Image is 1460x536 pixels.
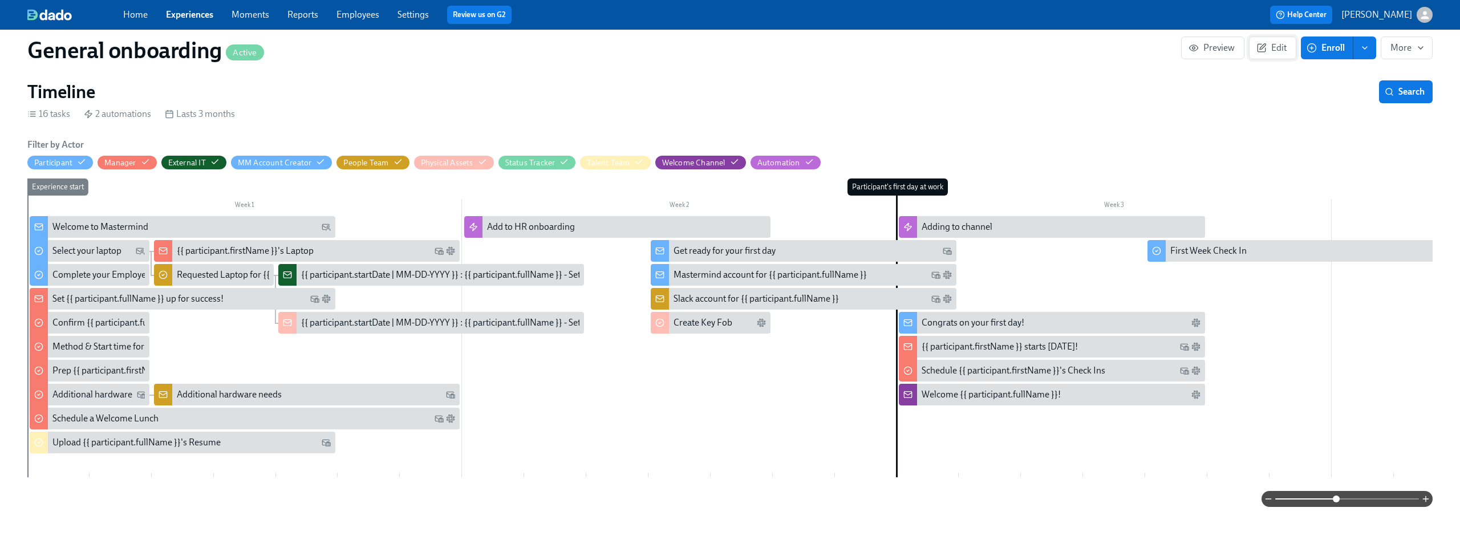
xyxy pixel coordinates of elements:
[30,240,149,262] div: Select your laptop
[1353,36,1376,59] button: enroll
[899,384,1204,405] div: Welcome {{ participant.fullName }}!
[154,264,274,286] div: Requested Laptop for {{ participant.fullName }}
[943,294,952,303] svg: Slack
[931,294,940,303] svg: Work Email
[674,293,839,305] div: Slack account for {{ participant.fullName }}
[674,245,776,257] div: Get ready for your first day
[435,246,444,255] svg: Work Email
[922,221,992,233] div: Adding to channel
[52,269,179,281] div: Complete your Employee Profile
[27,199,462,214] div: Week 1
[1180,342,1189,351] svg: Work Email
[104,157,136,168] div: Hide Manager
[52,436,221,449] div: Upload {{ participant.fullName }}'s Resume
[322,294,331,303] svg: Slack
[580,156,650,169] button: Talent Team
[52,412,159,425] div: Schedule a Welcome Lunch
[52,293,224,305] div: Set {{ participant.fullName }} up for success!
[1381,36,1433,59] button: More
[943,270,952,279] svg: Slack
[487,221,575,233] div: Add to HR onboarding
[751,156,821,169] button: Automation
[98,156,156,169] button: Manager
[166,9,213,20] a: Experiences
[165,108,235,120] div: Lasts 3 months
[943,246,952,255] svg: Work Email
[1270,6,1332,24] button: Help Center
[154,240,460,262] div: {{ participant.firstName }}'s Laptop
[498,156,576,169] button: Status Tracker
[446,390,455,399] svg: Work Email
[27,178,88,196] div: Experience start
[30,384,149,405] div: Additional hardware
[1379,80,1433,103] button: Search
[435,414,444,423] svg: Work Email
[651,288,956,310] div: Slack account for {{ participant.fullName }}
[301,316,620,329] div: {{ participant.startDate | MM-DD-YYYY }} : {{ participant.fullName }} - Set Up Needs
[27,80,95,103] h2: Timeline
[336,156,409,169] button: People Team
[30,264,149,286] div: Complete your Employee Profile
[310,294,319,303] svg: Work Email
[446,414,455,423] svg: Slack
[1390,42,1423,54] span: More
[343,157,388,168] div: Hide People Team
[651,264,956,286] div: Mastermind account for {{ participant.fullName }}
[757,318,766,327] svg: Slack
[52,340,247,353] div: Method & Start time for {{ participant.firstName }}
[52,388,132,401] div: Additional hardware
[27,9,72,21] img: dado
[398,9,429,20] a: Settings
[453,9,506,21] a: Review us on G2
[231,156,332,169] button: MM Account Creator
[52,364,201,377] div: Prep {{ participant.firstName }}'s Desk
[899,312,1204,334] div: Congrats on your first day!
[931,270,940,279] svg: Work Email
[922,388,1061,401] div: Welcome {{ participant.fullName }}!
[899,360,1204,381] div: Schedule {{ participant.firstName }}'s Check Ins
[27,139,84,151] h6: Filter by Actor
[897,199,1331,214] div: Week 3
[899,216,1204,238] div: Adding to channel
[1309,42,1345,54] span: Enroll
[27,108,70,120] div: 16 tasks
[177,269,361,281] div: Requested Laptop for {{ participant.fullName }}
[30,360,149,381] div: Prep {{ participant.firstName }}'s Desk
[1276,9,1327,21] span: Help Center
[847,178,948,196] div: Participant's first day at work
[27,36,264,64] h1: General onboarding
[52,316,229,329] div: Confirm {{ participant.fullName }} Tech Setup
[52,245,121,257] div: Select your laptop
[34,157,72,168] div: Hide Participant
[30,408,460,429] div: Schedule a Welcome Lunch
[922,364,1105,377] div: Schedule {{ participant.firstName }}'s Check Ins
[177,388,282,401] div: Additional hardware needs
[1147,240,1453,262] div: First Week Check In
[655,156,746,169] button: Welcome Channel
[27,156,93,169] button: Participant
[1180,366,1189,375] svg: Work Email
[168,157,206,168] div: Hide External IT
[232,9,269,20] a: Moments
[587,157,630,168] div: Hide Talent Team
[446,246,455,255] svg: Slack
[27,9,123,21] a: dado
[462,199,897,214] div: Week 2
[1170,245,1247,257] div: First Week Check In
[177,245,314,257] div: {{ participant.firstName }}'s Laptop
[30,432,335,453] div: Upload {{ participant.fullName }}'s Resume
[322,438,331,447] svg: Work Email
[922,340,1078,353] div: {{ participant.firstName }} starts [DATE]!
[651,240,956,262] div: Get ready for your first day
[278,312,584,334] div: {{ participant.startDate | MM-DD-YYYY }} : {{ participant.fullName }} - Set Up Needs
[123,9,148,20] a: Home
[757,157,800,168] div: Hide Automation
[1249,36,1296,59] button: Edit
[137,390,146,399] svg: Work Email
[414,156,494,169] button: Physical Assets
[136,246,145,255] svg: Personal Email
[1341,7,1433,23] button: [PERSON_NAME]
[161,156,226,169] button: External IT
[1341,9,1412,21] p: [PERSON_NAME]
